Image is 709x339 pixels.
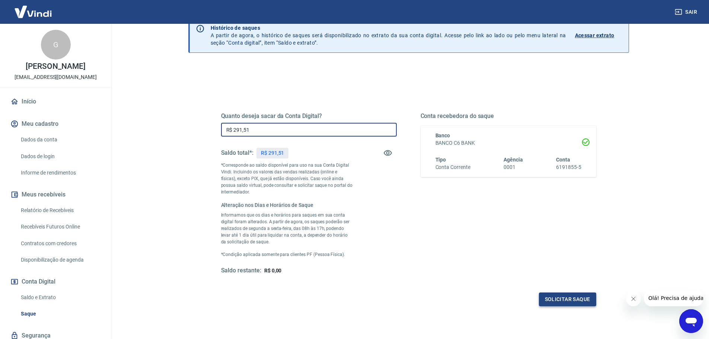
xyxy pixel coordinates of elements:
[18,219,102,234] a: Recebíveis Futuros Online
[626,291,641,306] iframe: Fechar mensagem
[9,186,102,203] button: Meus recebíveis
[18,165,102,180] a: Informe de rendimentos
[18,252,102,268] a: Disponibilização de agenda
[539,292,596,306] button: Solicitar saque
[18,306,102,322] a: Saque
[264,268,282,274] span: R$ 0,00
[18,149,102,164] a: Dados de login
[4,5,63,11] span: Olá! Precisa de ajuda?
[41,30,71,60] div: G
[556,157,570,163] span: Conta
[9,274,102,290] button: Conta Digital
[15,73,97,81] p: [EMAIL_ADDRESS][DOMAIN_NAME]
[575,24,623,47] a: Acessar extrato
[644,290,703,306] iframe: Mensagem da empresa
[435,139,581,147] h6: BANCO C6 BANK
[221,212,353,245] p: Informamos que os dias e horários para saques em sua conta digital foram alterados. A partir de a...
[9,116,102,132] button: Meu cadastro
[211,24,566,47] p: A partir de agora, o histórico de saques será disponibilizado no extrato da sua conta digital. Ac...
[421,112,596,120] h5: Conta recebedora do saque
[504,157,523,163] span: Agência
[221,251,353,258] p: *Condição aplicada somente para clientes PF (Pessoa Física).
[221,149,253,157] h5: Saldo total*:
[504,163,523,171] h6: 0001
[435,157,446,163] span: Tipo
[673,5,700,19] button: Sair
[211,24,566,32] p: Histórico de saques
[18,203,102,218] a: Relatório de Recebíveis
[26,63,85,70] p: [PERSON_NAME]
[679,309,703,333] iframe: Botão para abrir a janela de mensagens
[18,132,102,147] a: Dados da conta
[221,112,397,120] h5: Quanto deseja sacar da Conta Digital?
[435,163,470,171] h6: Conta Corrente
[18,290,102,305] a: Saldo e Extrato
[9,93,102,110] a: Início
[556,163,581,171] h6: 6191855-5
[575,32,614,39] p: Acessar extrato
[18,236,102,251] a: Contratos com credores
[9,0,57,23] img: Vindi
[221,201,353,209] h6: Alteração nos Dias e Horários de Saque
[261,149,284,157] p: R$ 291,51
[221,162,353,195] p: *Corresponde ao saldo disponível para uso na sua Conta Digital Vindi. Incluindo os valores das ve...
[221,267,261,275] h5: Saldo restante:
[435,132,450,138] span: Banco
